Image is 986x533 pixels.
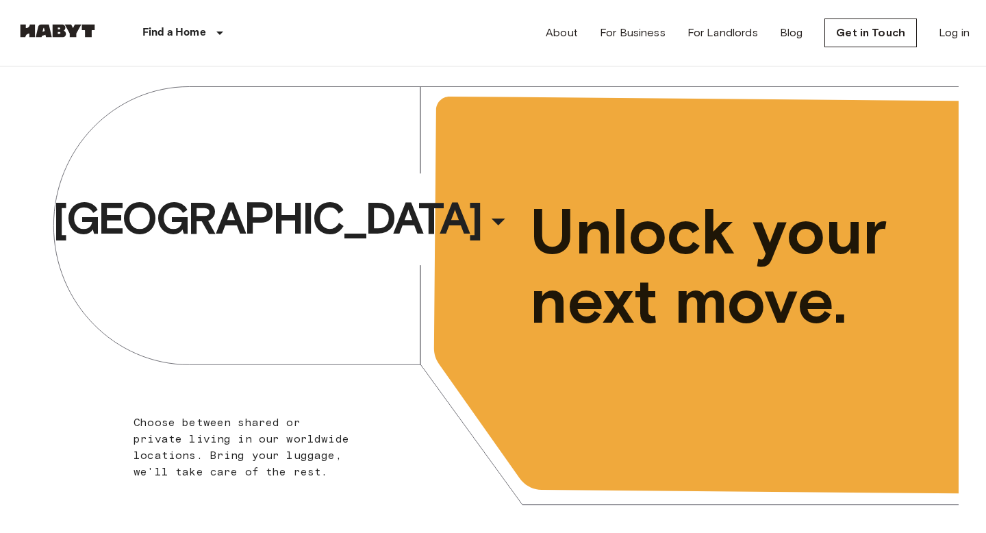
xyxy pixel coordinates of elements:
[530,197,902,336] span: Unlock your next move.
[600,25,666,41] a: For Business
[47,187,520,250] button: [GEOGRAPHIC_DATA]
[53,191,481,246] span: [GEOGRAPHIC_DATA]
[16,24,99,38] img: Habyt
[687,25,758,41] a: For Landlords
[134,416,349,478] span: Choose between shared or private living in our worldwide locations. Bring your luggage, we'll tak...
[939,25,970,41] a: Log in
[780,25,803,41] a: Blog
[824,18,917,47] a: Get in Touch
[546,25,578,41] a: About
[142,25,206,41] p: Find a Home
